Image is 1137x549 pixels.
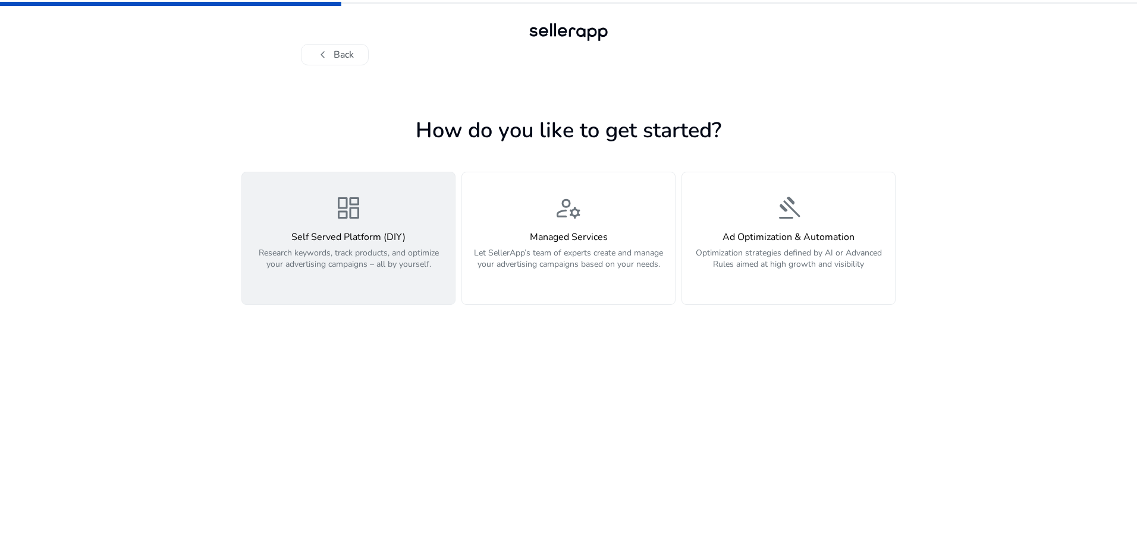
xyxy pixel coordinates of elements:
[241,118,896,143] h1: How do you like to get started?
[689,232,888,243] h4: Ad Optimization & Automation
[241,172,456,305] button: dashboardSelf Served Platform (DIY)Research keywords, track products, and optimize your advertisi...
[316,48,330,62] span: chevron_left
[554,194,583,222] span: manage_accounts
[334,194,363,222] span: dashboard
[249,232,448,243] h4: Self Served Platform (DIY)
[774,194,803,222] span: gavel
[301,44,369,65] button: chevron_leftBack
[249,247,448,283] p: Research keywords, track products, and optimize your advertising campaigns – all by yourself.
[689,247,888,283] p: Optimization strategies defined by AI or Advanced Rules aimed at high growth and visibility
[681,172,896,305] button: gavelAd Optimization & AutomationOptimization strategies defined by AI or Advanced Rules aimed at...
[469,247,668,283] p: Let SellerApp’s team of experts create and manage your advertising campaigns based on your needs.
[469,232,668,243] h4: Managed Services
[461,172,676,305] button: manage_accountsManaged ServicesLet SellerApp’s team of experts create and manage your advertising...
